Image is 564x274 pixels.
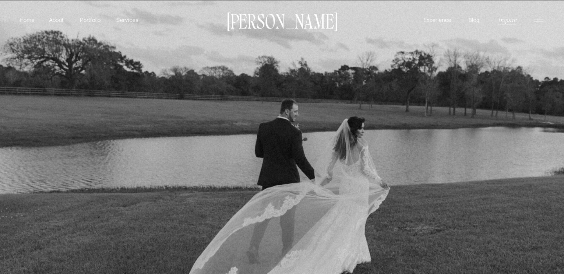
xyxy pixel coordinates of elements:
a: Inquire [497,15,517,24]
a: Portfolio [76,16,104,24]
a: Blog [466,16,481,23]
a: [PERSON_NAME] [223,12,341,29]
a: About [47,16,65,23]
a: Home [18,16,36,24]
a: Experience [422,16,452,24]
a: Services [116,16,139,24]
